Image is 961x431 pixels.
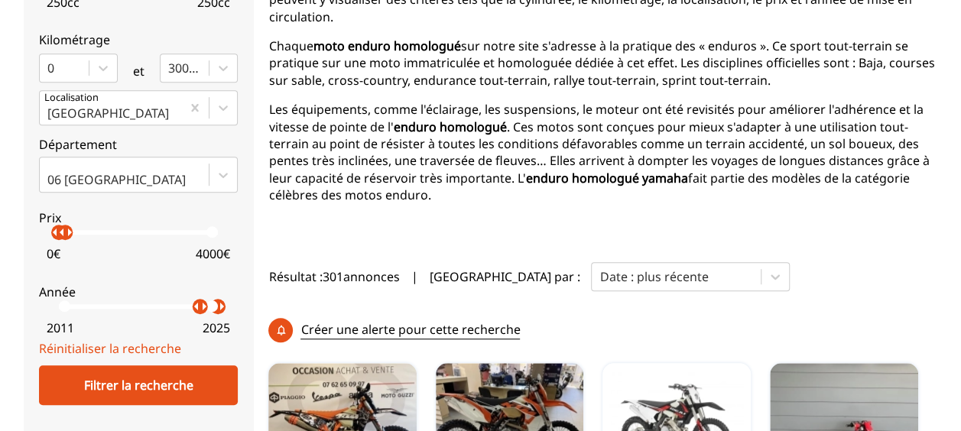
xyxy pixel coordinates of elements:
[196,245,230,262] p: 4000 €
[46,223,64,241] p: arrow_left
[300,321,520,339] p: Créer une alerte pour cette recherche
[39,209,238,226] p: Prix
[47,61,50,75] input: 0
[187,297,206,316] p: arrow_left
[411,268,417,285] span: |
[39,340,181,357] a: Réinitialiser la recherche
[60,223,79,241] p: arrow_right
[268,101,937,203] p: Les équipements, comme l'éclairage, les suspensions, le moteur ont été revisités pour améliorer l...
[39,365,238,405] div: Filtrer la recherche
[39,31,238,48] p: Kilométrage
[133,63,144,79] p: et
[168,61,171,75] input: 300000
[39,284,238,300] p: Année
[268,268,399,285] span: Résultat : 301 annonces
[525,170,687,186] strong: enduro homologué yamaha
[39,136,238,153] p: Département
[53,223,71,241] p: arrow_left
[213,297,231,316] p: arrow_right
[195,297,213,316] p: arrow_right
[47,245,60,262] p: 0 €
[393,118,506,135] strong: enduro homologué
[47,319,74,336] p: 2011
[313,37,460,54] strong: moto enduro homologué
[429,268,580,285] p: [GEOGRAPHIC_DATA] par :
[268,37,937,89] p: Chaque sur notre site s'adresse à la pratique des « enduros ». Ce sport tout-terrain se pratique ...
[203,319,230,336] p: 2025
[44,91,99,105] p: Localisation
